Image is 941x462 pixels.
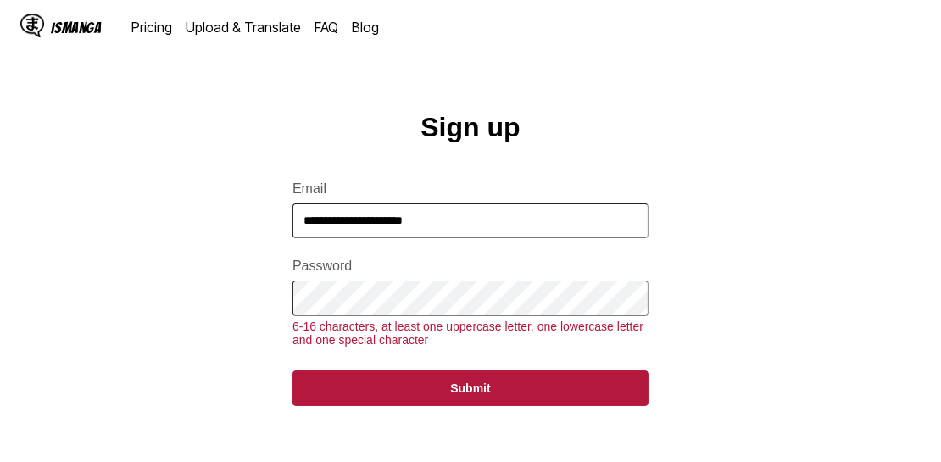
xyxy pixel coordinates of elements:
a: Blog [353,19,380,36]
label: Email [292,181,649,197]
a: IsManga LogoIsManga [20,14,132,41]
a: Pricing [132,19,173,36]
button: Submit [292,370,649,406]
a: Upload & Translate [187,19,302,36]
a: FAQ [315,19,339,36]
img: IsManga Logo [20,14,44,37]
h1: Sign up [420,112,520,143]
div: IsManga [51,19,102,36]
div: 6-16 characters, at least one uppercase letter, one lowercase letter and one special character [292,320,649,347]
label: Password [292,259,649,274]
